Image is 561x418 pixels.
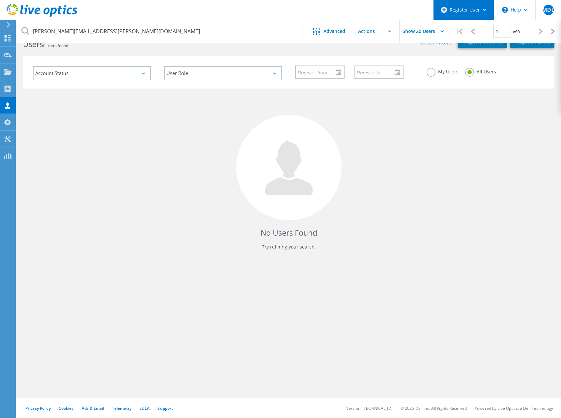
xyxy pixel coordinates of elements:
[112,405,131,411] a: Telemetry
[547,20,561,43] div: |
[23,39,43,49] b: Users
[346,405,393,411] li: Version: [TECHNICAL_ID]
[16,20,303,43] input: Search users by name, email, company, etc.
[164,66,282,80] div: User Role
[427,68,459,74] label: My Users
[465,68,496,74] label: All Users
[475,405,553,411] li: Powered by Live Optics, a Dell Technology
[25,405,51,411] a: Privacy Policy
[513,29,520,35] span: of 0
[30,242,548,252] p: Try refining your search.
[323,29,345,34] span: Advanced
[7,14,77,18] a: Live Optics Dashboard
[82,405,104,411] a: Ads & Email
[157,405,173,411] a: Support
[502,7,508,13] svg: \n
[401,405,467,411] li: © 2025 Dell Inc. All Rights Reserved
[296,66,339,78] input: Register from
[355,66,398,78] input: Register to
[452,20,466,43] div: |
[33,66,151,80] div: Account Status
[542,7,554,13] span: MDL
[139,405,150,411] a: EULA
[59,405,74,411] a: Cookies
[30,227,548,238] h4: No Users Found
[43,43,68,48] span: 0 users found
